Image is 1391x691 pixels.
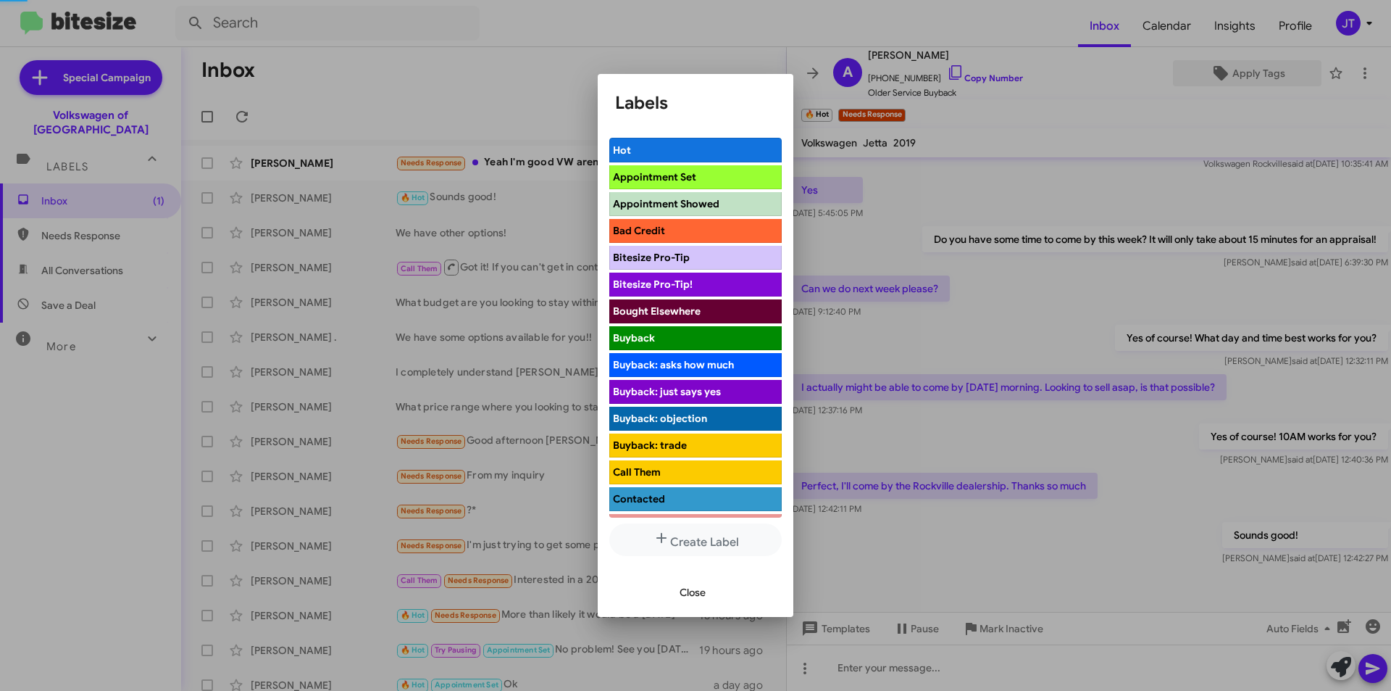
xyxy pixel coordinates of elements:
[613,197,719,210] span: Appointment Showed
[613,170,696,183] span: Appointment Set
[613,412,707,425] span: Buyback: objection
[613,331,655,344] span: Buyback
[613,224,665,237] span: Bad Credit
[680,579,706,605] span: Close
[615,91,776,115] h1: Labels
[613,439,687,452] span: Buyback: trade
[613,251,690,264] span: Bitesize Pro-Tip
[613,358,734,371] span: Buyback: asks how much
[613,466,661,479] span: Call Them
[668,579,717,605] button: Close
[613,385,721,398] span: Buyback: just says yes
[613,278,693,291] span: Bitesize Pro-Tip!
[613,305,701,318] span: Bought Elsewhere
[613,492,665,505] span: Contacted
[613,144,631,157] span: Hot
[609,524,782,556] button: Create Label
